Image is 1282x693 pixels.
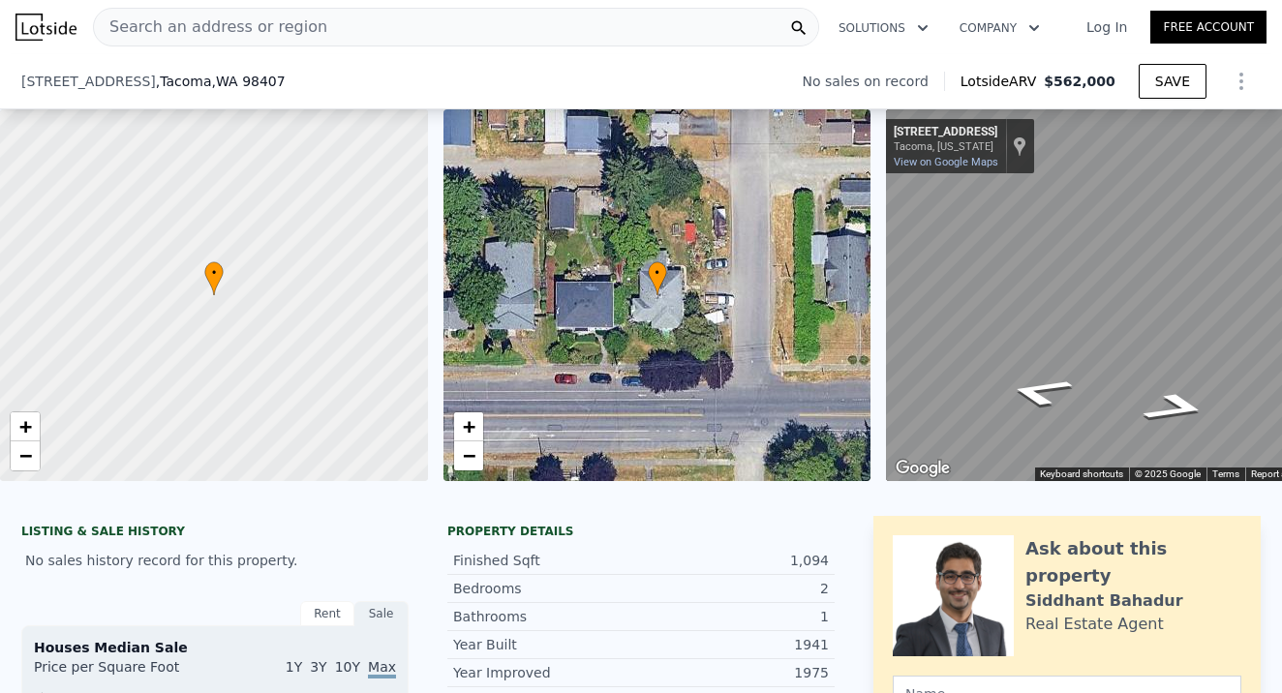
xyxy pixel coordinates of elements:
div: Ask about this property [1025,535,1241,589]
div: [STREET_ADDRESS] [894,125,997,140]
span: Max [368,659,396,678]
span: • [204,264,224,282]
span: 10Y [335,659,360,675]
span: 3Y [310,659,326,675]
span: − [462,443,474,467]
div: Year Built [453,635,641,654]
button: Keyboard shortcuts [1040,467,1123,481]
span: $562,000 [1044,74,1115,89]
div: Rent [300,601,354,626]
img: Lotside [15,14,76,41]
span: + [19,414,32,438]
button: Show Options [1222,62,1261,101]
span: Search an address or region [94,15,327,39]
a: Zoom out [11,441,40,470]
button: Company [944,11,1055,45]
span: [STREET_ADDRESS] [21,72,156,91]
span: , WA 98407 [212,74,286,89]
path: Go South, N Verde St [979,370,1101,414]
div: Bedrooms [453,579,641,598]
button: SAVE [1139,64,1206,99]
div: Property details [447,524,835,539]
div: • [204,261,224,295]
span: Lotside ARV [961,72,1044,91]
div: Siddhant Bahadur [1025,589,1183,613]
img: Google [891,456,955,481]
div: 1975 [641,663,829,682]
span: − [19,443,32,467]
a: Zoom in [11,412,40,441]
div: No sales history record for this property. [21,543,409,578]
a: Open this area in Google Maps (opens a new window) [891,456,955,481]
div: 1,094 [641,551,829,570]
span: + [462,414,474,438]
a: Zoom out [454,441,483,470]
div: Year Improved [453,663,641,682]
a: View on Google Maps [894,156,998,168]
a: Log In [1063,17,1150,37]
div: 1 [641,607,829,626]
div: 2 [641,579,829,598]
div: Finished Sqft [453,551,641,570]
div: No sales on record [803,72,944,91]
span: © 2025 Google [1135,468,1201,479]
a: Zoom in [454,412,483,441]
div: Tacoma, [US_STATE] [894,140,997,153]
div: Sale [354,601,409,626]
div: • [648,261,667,295]
span: 1Y [286,659,302,675]
a: Terms (opens in new tab) [1212,468,1239,479]
div: LISTING & SALE HISTORY [21,524,409,543]
div: 1941 [641,635,829,654]
a: Free Account [1150,11,1267,44]
button: Solutions [823,11,944,45]
path: Go North, N Verde St [1115,385,1237,430]
a: Show location on map [1013,136,1026,157]
div: Real Estate Agent [1025,613,1164,636]
div: Bathrooms [453,607,641,626]
div: Houses Median Sale [34,638,396,657]
span: • [648,264,667,282]
div: Price per Square Foot [34,657,215,688]
span: , Tacoma [156,72,286,91]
